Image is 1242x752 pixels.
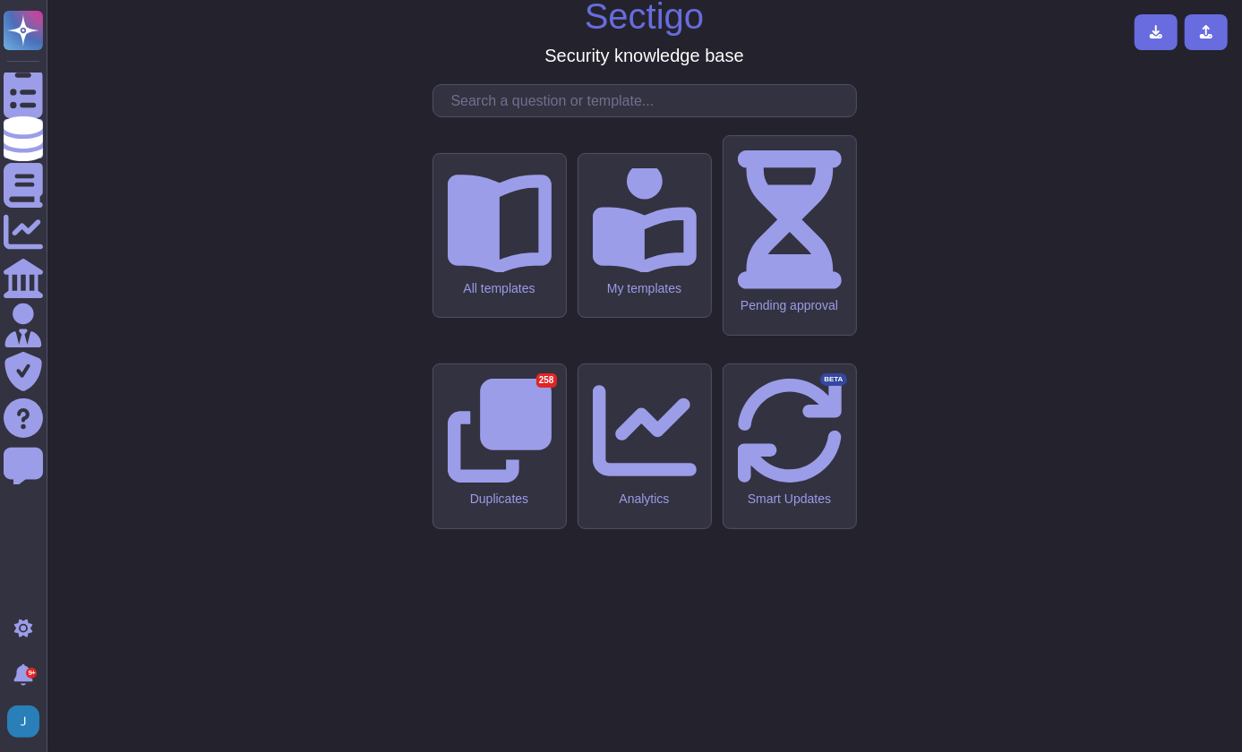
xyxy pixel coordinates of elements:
div: 258 [536,373,557,388]
img: user [7,705,39,738]
h3: Security knowledge base [544,45,743,66]
div: Smart Updates [738,491,842,507]
button: user [4,702,52,741]
div: Pending approval [738,298,842,313]
div: All templates [448,281,552,296]
input: Search a question or template... [442,85,856,116]
div: Analytics [593,491,697,507]
div: Duplicates [448,491,552,507]
div: BETA [820,373,846,386]
div: 9+ [26,668,37,679]
div: My templates [593,281,697,296]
